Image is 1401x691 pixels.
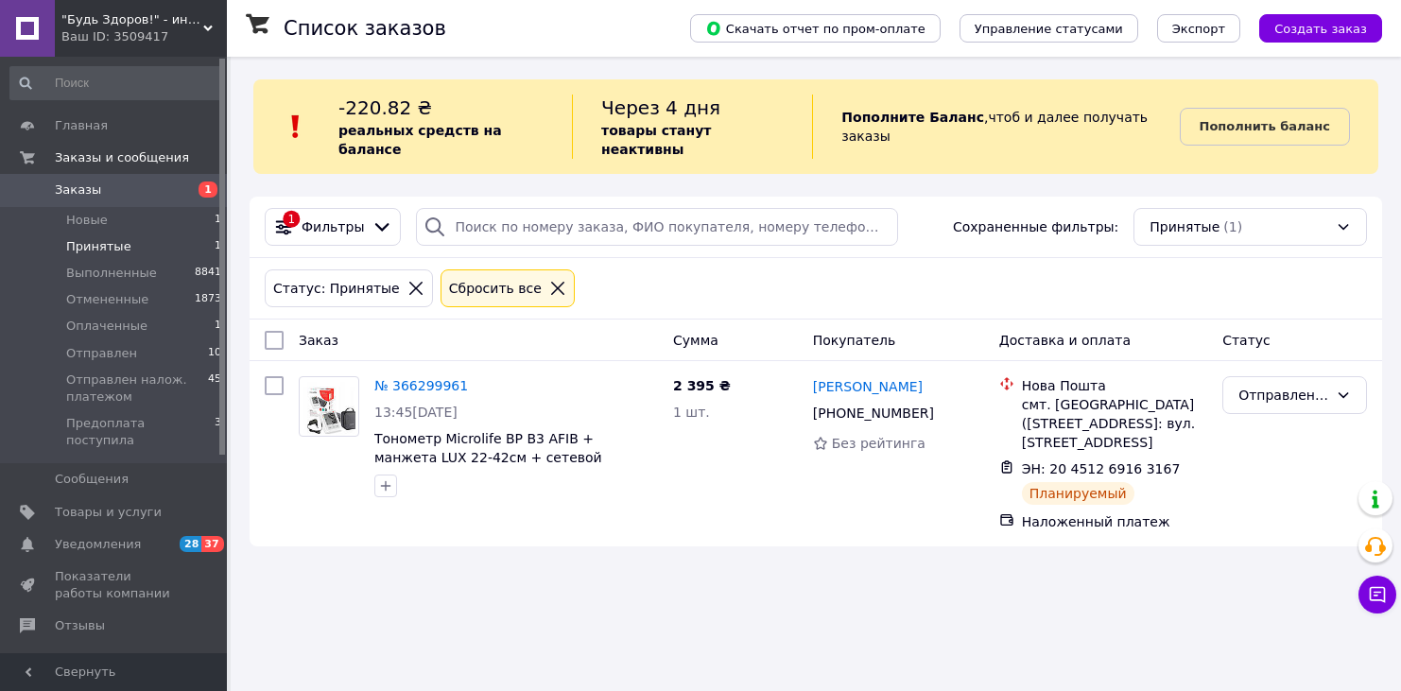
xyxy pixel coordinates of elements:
span: Сообщения [55,471,129,488]
span: Без рейтинга [832,436,925,451]
div: , чтоб и далее получать заказы [812,95,1179,159]
span: Управление статусами [975,22,1123,36]
a: Пополнить баланс [1180,108,1350,146]
span: Заказ [299,333,338,348]
div: Статус: Принятые [269,278,404,299]
span: Сумма [673,333,718,348]
span: Покупатель [813,333,896,348]
div: [PHONE_NUMBER] [809,400,938,426]
span: Предоплата поступила [66,415,215,449]
span: Через 4 дня [601,96,720,119]
span: 1 [215,318,221,335]
span: 45 [208,371,221,406]
b: Пополнить баланс [1200,119,1330,133]
button: Чат с покупателем [1358,576,1396,613]
div: Сбросить все [445,278,545,299]
span: "Будь Здоров!" - интернет магазин товаров для здоровья [61,11,203,28]
span: 1 [215,212,221,229]
div: Отправлен налож. платежом [1238,385,1328,406]
span: Заказы и сообщения [55,149,189,166]
span: Выполненные [66,265,157,282]
span: Товары и услуги [55,504,162,521]
span: Отправлен [66,345,137,362]
span: Экспорт [1172,22,1225,36]
span: Принятые [66,238,131,255]
span: Отправлен налож. платежом [66,371,208,406]
button: Создать заказ [1259,14,1382,43]
span: 3 [215,415,221,449]
span: ЭН: 20 4512 6916 3167 [1022,461,1181,476]
span: Скачать отчет по пром-оплате [705,20,925,37]
img: Фото товару [303,377,355,436]
div: Нова Пошта [1022,376,1207,395]
span: Сохраненные фильтры: [953,217,1118,236]
span: Главная [55,117,108,134]
div: смт. [GEOGRAPHIC_DATA] ([STREET_ADDRESS]: вул. [STREET_ADDRESS] [1022,395,1207,452]
span: Принятые [1150,217,1219,236]
span: Показатели работы компании [55,568,175,602]
input: Поиск [9,66,223,100]
h1: Список заказов [284,17,446,40]
span: Покупатели [55,650,132,667]
a: Фото товару [299,376,359,437]
span: -220.82 ₴ [338,96,432,119]
button: Управление статусами [960,14,1138,43]
a: Создать заказ [1240,20,1382,35]
span: Заказы [55,181,101,199]
a: [PERSON_NAME] [813,377,923,396]
b: товары станут неактивны [601,123,711,157]
button: Экспорт [1157,14,1240,43]
span: 13:45[DATE] [374,405,458,420]
div: Ваш ID: 3509417 [61,28,227,45]
span: Создать заказ [1274,22,1367,36]
span: 1 [215,238,221,255]
b: Пополните Баланс [841,110,984,125]
span: 10 [208,345,221,362]
span: 2 395 ₴ [673,378,731,393]
span: Статус [1222,333,1271,348]
span: Доставка и оплата [999,333,1131,348]
button: Скачать отчет по пром-оплате [690,14,941,43]
span: Уведомления [55,536,141,553]
span: Оплаченные [66,318,147,335]
span: Отмененные [66,291,148,308]
span: Отзывы [55,617,105,634]
span: 1 [199,181,217,198]
span: (1) [1223,219,1242,234]
div: Наложенный платеж [1022,512,1207,531]
img: :exclamation: [282,112,310,141]
span: 1873 [195,291,221,308]
span: Фильтры [302,217,364,236]
input: Поиск по номеру заказа, ФИО покупателя, номеру телефона, Email, номеру накладной [416,208,897,246]
a: Тонометр Microlife BP B3 AFIB + манжета LUX 22-42см + сетевой адаптер 6V гарантия 5 лет [374,431,602,484]
span: 1 шт. [673,405,710,420]
a: № 366299961 [374,378,468,393]
span: 8841 [195,265,221,282]
b: реальных средств на балансе [338,123,502,157]
span: Новые [66,212,108,229]
span: 28 [180,536,201,552]
div: Планируемый [1022,482,1134,505]
span: 37 [201,536,223,552]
